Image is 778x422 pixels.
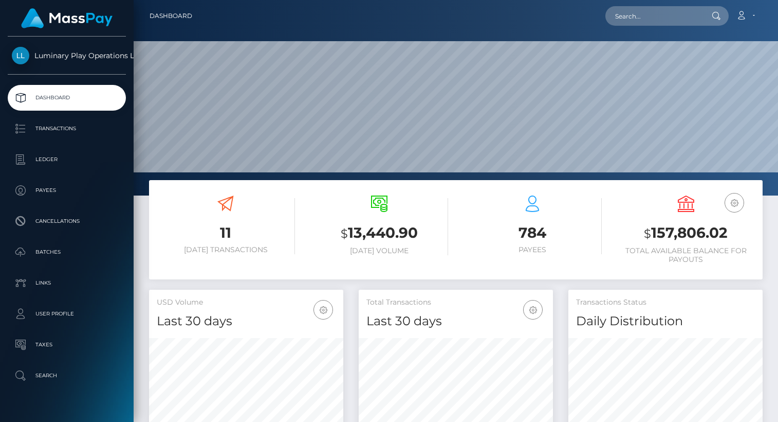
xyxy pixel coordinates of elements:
[366,312,545,330] h4: Last 30 days
[464,245,602,254] h6: Payees
[157,312,336,330] h4: Last 30 days
[8,116,126,142] a: Transactions
[8,363,126,389] a: Search
[8,208,126,234] a: Cancellations
[576,312,755,330] h4: Daily Distribution
[8,270,126,296] a: Links
[310,247,449,255] h6: [DATE] Volume
[12,337,122,353] p: Taxes
[157,245,295,254] h6: [DATE] Transactions
[21,8,113,28] img: MassPay Logo
[12,275,122,291] p: Links
[8,85,126,111] a: Dashboard
[8,178,126,203] a: Payees
[605,6,702,26] input: Search...
[157,297,336,308] h5: USD Volume
[464,223,602,243] h3: 784
[8,301,126,327] a: User Profile
[617,247,755,264] h6: Total Available Balance for Payouts
[12,368,122,383] p: Search
[644,226,651,241] small: $
[341,226,348,241] small: $
[8,51,126,60] span: Luminary Play Operations Limited
[12,244,122,260] p: Batches
[12,306,122,322] p: User Profile
[12,214,122,229] p: Cancellations
[8,332,126,358] a: Taxes
[617,223,755,244] h3: 157,806.02
[150,5,192,27] a: Dashboard
[12,47,29,64] img: Luminary Play Operations Limited
[366,297,545,308] h5: Total Transactions
[12,152,122,167] p: Ledger
[12,121,122,136] p: Transactions
[8,239,126,265] a: Batches
[576,297,755,308] h5: Transactions Status
[310,223,449,244] h3: 13,440.90
[8,147,126,172] a: Ledger
[157,223,295,243] h3: 11
[12,183,122,198] p: Payees
[12,90,122,105] p: Dashboard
